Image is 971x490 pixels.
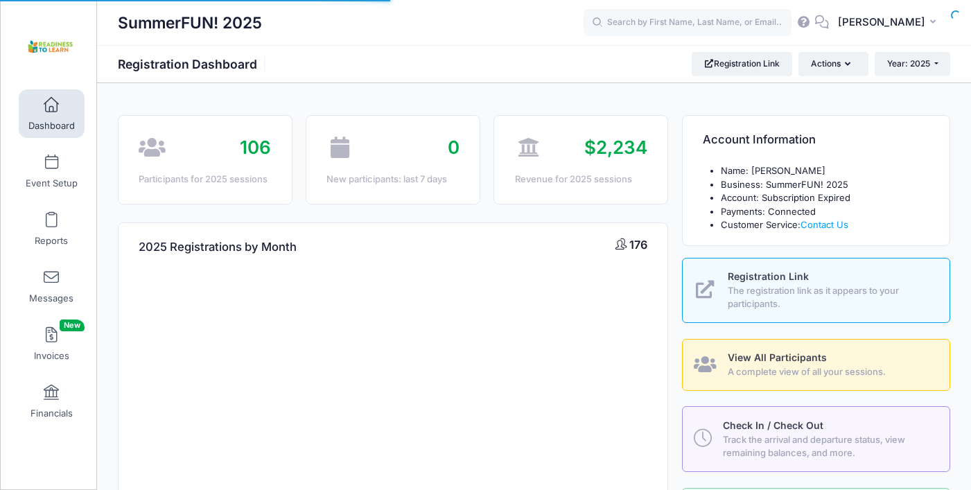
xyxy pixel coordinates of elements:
a: Dashboard [19,89,85,138]
span: Event Setup [26,177,78,189]
h4: 2025 Registrations by Month [139,228,297,268]
a: Messages [19,262,85,310]
a: Reports [19,204,85,253]
input: Search by First Name, Last Name, or Email... [584,9,791,37]
span: Check In / Check Out [723,419,823,431]
a: InvoicesNew [19,320,85,368]
span: Track the arrival and departure status, view remaining balances, and more. [723,433,934,460]
h1: Registration Dashboard [118,57,269,71]
span: Messages [29,292,73,304]
span: The registration link as it appears to your participants. [728,284,934,311]
li: Payments: Connected [721,205,929,219]
a: Event Setup [19,147,85,195]
span: Year: 2025 [887,58,930,69]
span: [PERSON_NAME] [838,15,925,30]
li: Customer Service: [721,218,929,232]
a: Financials [19,377,85,426]
span: A complete view of all your sessions. [728,365,934,379]
li: Business: SummerFUN! 2025 [721,178,929,192]
button: Year: 2025 [875,52,950,76]
span: 106 [240,137,271,158]
a: Registration Link The registration link as it appears to your participants. [682,258,950,323]
li: Account: Subscription Expired [721,191,929,205]
span: 0 [448,137,460,158]
button: [PERSON_NAME] [829,7,950,39]
a: Check In / Check Out Track the arrival and departure status, view remaining balances, and more. [682,406,950,471]
span: Registration Link [728,270,809,282]
span: Invoices [34,350,69,362]
button: Actions [798,52,868,76]
h4: Account Information [703,121,816,160]
a: SummerFUN! 2025 [1,15,98,80]
li: Name: [PERSON_NAME] [721,164,929,178]
span: 176 [629,238,647,252]
a: View All Participants A complete view of all your sessions. [682,339,950,391]
div: Revenue for 2025 sessions [515,173,647,186]
div: Participants for 2025 sessions [139,173,271,186]
span: Financials [30,408,73,419]
a: Contact Us [801,219,848,230]
span: Reports [35,235,68,247]
h1: SummerFUN! 2025 [118,7,262,39]
span: $2,234 [584,137,647,158]
span: Dashboard [28,120,75,132]
span: New [60,320,85,331]
span: View All Participants [728,351,827,363]
div: New participants: last 7 days [326,173,459,186]
a: Registration Link [692,52,792,76]
img: SummerFUN! 2025 [24,21,76,73]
